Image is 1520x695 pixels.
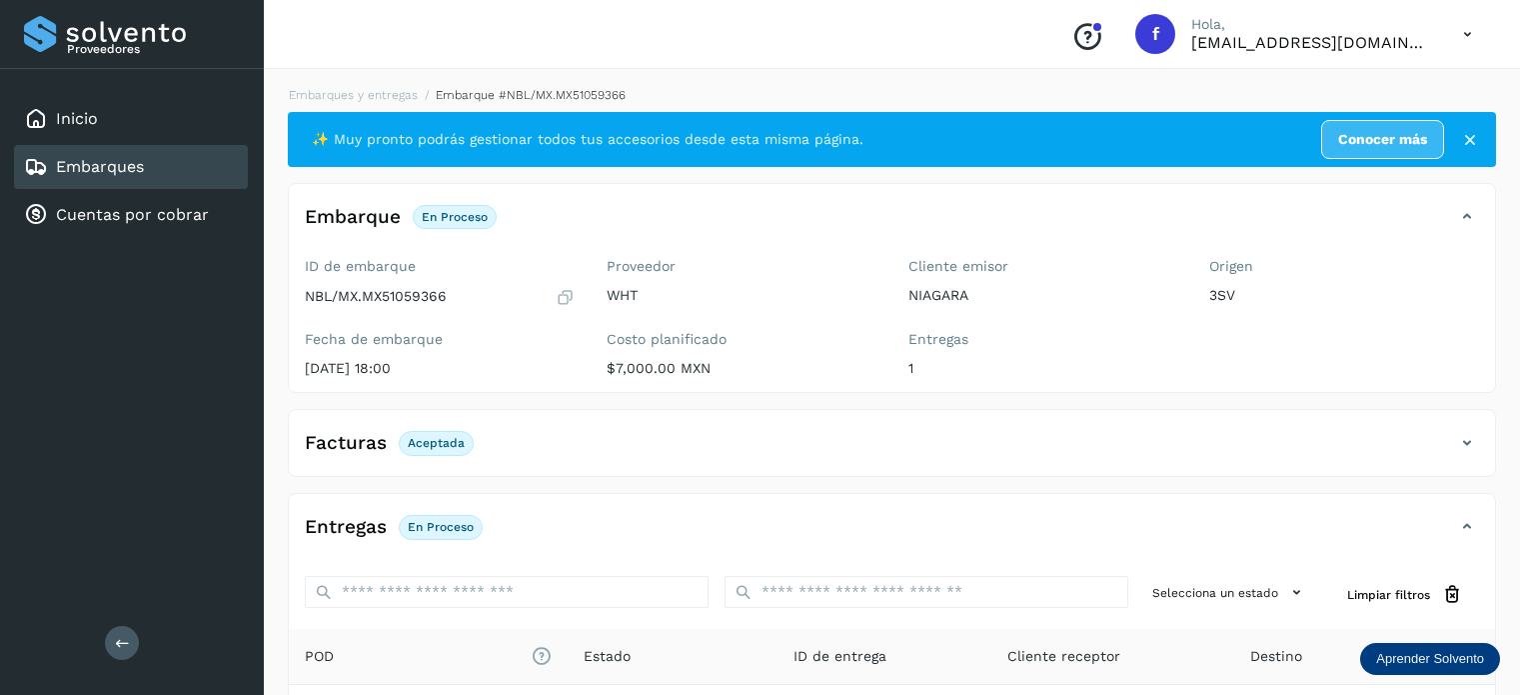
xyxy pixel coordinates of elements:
label: Costo planificado [607,331,876,348]
label: ID de embarque [305,258,575,275]
a: Cuentas por cobrar [56,205,209,224]
p: Hola, [1191,16,1431,33]
label: Proveedor [607,258,876,275]
a: Embarques y entregas [289,88,418,102]
span: ID de entrega [793,646,886,667]
span: Cliente receptor [1007,646,1120,667]
p: En proceso [422,210,488,224]
span: ✨ Muy pronto podrás gestionar todos tus accesorios desde esta misma página. [312,129,863,150]
p: NBL/MX.MX51059366 [305,288,447,305]
div: Embarques [14,145,248,189]
label: Fecha de embarque [305,331,575,348]
p: Proveedores [67,42,240,56]
a: Inicio [56,109,98,128]
h4: Facturas [305,432,387,455]
a: Embarques [56,157,144,176]
h4: Entregas [305,516,387,539]
h4: Embarque [305,206,401,229]
button: Selecciona un estado [1144,576,1315,609]
p: WHT [607,287,876,304]
div: Aprender Solvento [1360,643,1500,675]
div: Cuentas por cobrar [14,193,248,237]
p: Aceptada [408,436,465,450]
span: Destino [1250,646,1302,667]
p: Aprender Solvento [1376,651,1484,667]
p: $7,000.00 MXN [607,360,876,377]
span: Limpiar filtros [1347,586,1430,604]
p: 1 [908,360,1178,377]
span: POD [305,646,552,667]
p: 3SV [1209,287,1479,304]
div: FacturasAceptada [289,426,1495,476]
span: Estado [584,646,631,667]
label: Cliente emisor [908,258,1178,275]
span: Embarque #NBL/MX.MX51059366 [436,88,626,102]
div: EmbarqueEn proceso [289,200,1495,250]
p: En proceso [408,520,474,534]
button: Limpiar filtros [1331,576,1479,613]
div: Inicio [14,97,248,141]
label: Origen [1209,258,1479,275]
p: NIAGARA [908,287,1178,304]
nav: breadcrumb [288,86,1496,104]
label: Entregas [908,331,1178,348]
div: EntregasEn proceso [289,510,1495,560]
a: Conocer más [1321,120,1444,159]
p: facturacion@wht-transport.com [1191,33,1431,52]
p: [DATE] 18:00 [305,360,575,377]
